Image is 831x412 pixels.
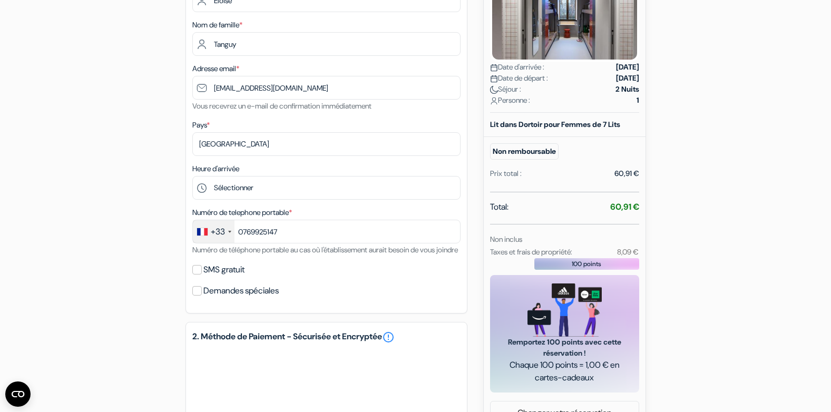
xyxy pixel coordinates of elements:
[192,245,458,254] small: Numéro de téléphone portable au cas où l'établissement aurait besoin de vous joindre
[490,247,572,257] small: Taxes et frais de propriété:
[490,64,498,72] img: calendar.svg
[490,95,530,106] span: Personne :
[503,337,627,359] span: Remportez 100 points avec cette réservation !
[490,143,559,160] small: Non remboursable
[490,73,548,84] span: Date de départ :
[192,19,242,31] label: Nom de famille
[192,76,461,100] input: Entrer adresse e-mail
[192,207,292,218] label: Numéro de telephone portable
[193,220,234,243] div: France: +33
[615,84,639,95] strong: 2 Nuits
[490,62,544,73] span: Date d'arrivée :
[203,283,279,298] label: Demandes spéciales
[192,163,239,174] label: Heure d'arrivée
[192,120,210,131] label: Pays
[527,283,602,337] img: gift_card_hero_new.png
[490,120,620,129] b: Lit dans Dortoir pour Femmes de 7 Lits
[203,262,245,277] label: SMS gratuit
[192,63,239,74] label: Adresse email
[382,331,395,344] a: error_outline
[610,201,639,212] strong: 60,91 €
[490,75,498,83] img: calendar.svg
[572,259,601,269] span: 100 points
[503,359,627,384] span: Chaque 100 points = 1,00 € en cartes-cadeaux
[192,331,461,344] h5: 2. Méthode de Paiement - Sécurisée et Encryptée
[616,73,639,84] strong: [DATE]
[490,234,522,244] small: Non inclus
[192,220,461,243] input: 6 12 34 56 78
[637,95,639,106] strong: 1
[5,381,31,407] button: Ouvrir le widget CMP
[490,97,498,105] img: user_icon.svg
[211,225,225,238] div: +33
[490,86,498,94] img: moon.svg
[490,84,521,95] span: Séjour :
[192,32,461,56] input: Entrer le nom de famille
[490,201,509,213] span: Total:
[617,247,639,257] small: 8,09 €
[490,168,522,179] div: Prix total :
[616,62,639,73] strong: [DATE]
[614,168,639,179] div: 60,91 €
[192,101,371,111] small: Vous recevrez un e-mail de confirmation immédiatement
